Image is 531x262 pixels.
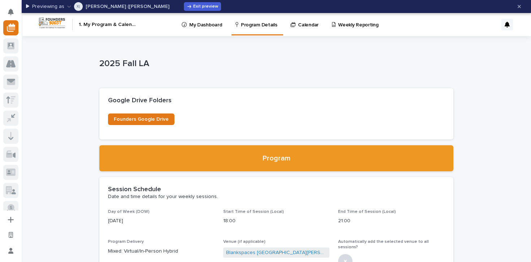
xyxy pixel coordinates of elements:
[241,13,277,28] p: Program Details
[99,59,450,69] p: 2025 Fall LA
[3,227,18,242] button: Open workspace settings
[223,240,265,244] span: Venue (if applicable)
[79,22,137,28] h2: 1. My Program & Calendar
[223,217,330,225] p: 18:00
[263,154,290,163] h2: Program
[189,13,222,28] p: My Dashboard
[32,4,64,10] p: Previewing as
[108,193,442,201] p: Date and time details for your weekly sessions.
[108,186,161,194] h2: Session Schedule
[108,97,172,105] h2: Google Drive Folders
[86,4,169,9] p: [PERSON_NAME] ([PERSON_NAME]
[3,212,18,227] button: Add a new app...
[223,210,284,214] span: Start Time of Session (Local)
[193,4,218,9] span: Exit preview
[234,13,280,34] a: Program Details
[38,16,66,30] img: Workspace Logo
[290,13,322,35] a: Calendar
[338,240,429,249] span: Automatically add the selected venue to all sessions?
[108,240,144,244] span: Program Delivery
[108,248,215,255] p: Mixed: Virtual/In-Person Hybrid
[338,210,396,214] span: End Time of Session (Local)
[77,2,80,11] div: Xulin (Leon) Guo
[338,217,445,225] p: 21:00
[181,13,225,35] a: My Dashboard
[226,249,327,257] a: Blankspaces [GEOGRAPHIC_DATA][PERSON_NAME]
[298,13,319,28] p: Calendar
[184,2,221,11] button: Exit preview
[114,117,169,122] span: Founders Google Drive
[108,217,215,225] p: [DATE]
[108,113,174,125] a: Founders Google Drive
[9,9,18,20] div: Notifications
[331,13,382,35] a: Weekly Reporting
[108,210,150,214] span: Day of Week (DOW)
[3,4,18,20] button: Notifications
[67,1,169,12] button: Xulin (Leon) Guo[PERSON_NAME] ([PERSON_NAME]
[338,13,378,28] p: Weekly Reporting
